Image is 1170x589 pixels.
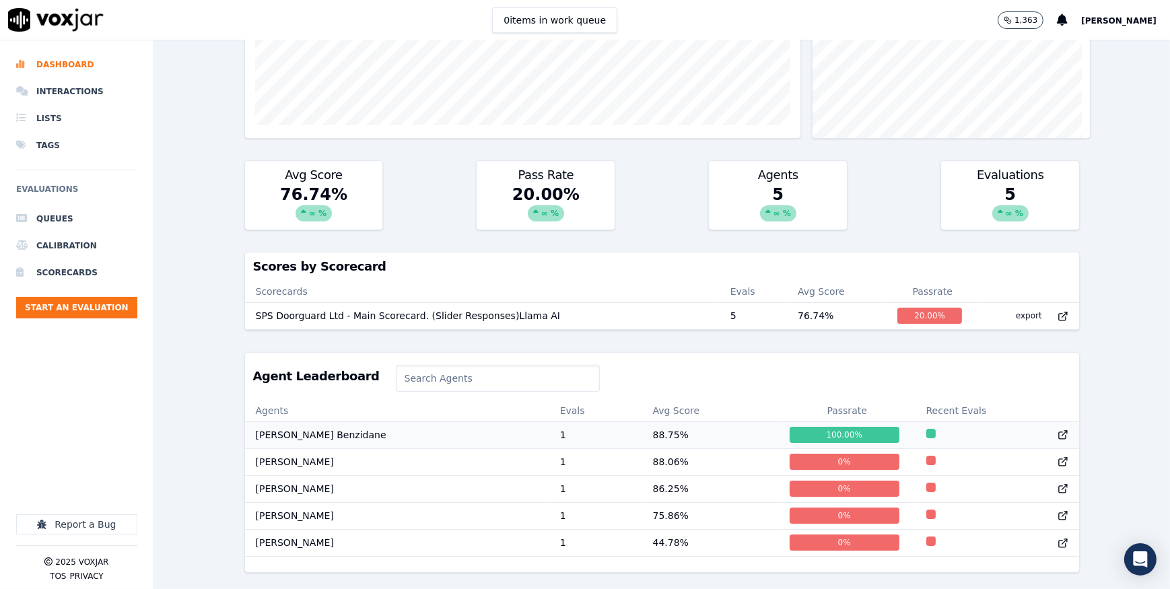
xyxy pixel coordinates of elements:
[245,302,720,329] td: SPS Doorguard Ltd - Main Scorecard. (Slider Responses)Llama AI
[720,281,787,302] th: Evals
[1005,305,1053,326] button: export
[16,297,137,318] button: Start an Evaluation
[720,302,787,329] td: 5
[16,78,137,105] a: Interactions
[992,205,1029,221] div: ∞ %
[642,475,779,502] td: 86.25 %
[253,370,380,382] h3: Agent Leaderboard
[245,448,549,475] td: [PERSON_NAME]
[245,400,549,421] th: Agents
[779,400,916,421] th: Passrate
[941,184,1079,230] div: 5
[998,11,1043,29] button: 1,363
[70,571,104,582] button: Privacy
[16,181,137,205] h6: Evaluations
[549,400,642,421] th: Evals
[16,232,137,259] a: Calibration
[245,421,549,448] td: [PERSON_NAME] Benzidane
[549,529,642,556] td: 1
[642,421,779,448] td: 88.75 %
[642,400,779,421] th: Avg Score
[998,11,1057,29] button: 1,363
[642,529,779,556] td: 44.78 %
[16,205,137,232] a: Queues
[492,7,617,33] button: 0items in work queue
[790,427,899,443] div: 100.00 %
[477,184,615,230] div: 20.00 %
[245,184,383,230] div: 76.74 %
[787,281,887,302] th: Avg Score
[16,51,137,78] a: Dashboard
[245,529,549,556] td: [PERSON_NAME]
[253,169,375,181] h3: Avg Score
[16,514,137,534] button: Report a Bug
[50,571,66,582] button: TOS
[897,308,962,324] div: 20.00 %
[16,259,137,286] a: Scorecards
[549,421,642,448] td: 1
[1081,12,1170,28] button: [PERSON_NAME]
[245,281,720,302] th: Scorecards
[296,205,332,221] div: ∞ %
[1014,15,1037,26] p: 1,363
[1124,543,1157,576] div: Open Intercom Messenger
[790,508,899,524] div: 0 %
[790,534,899,551] div: 0 %
[787,302,887,329] td: 76.74 %
[790,454,899,470] div: 0 %
[709,184,847,230] div: 5
[549,448,642,475] td: 1
[642,448,779,475] td: 88.06 %
[16,105,137,132] a: Lists
[717,169,839,181] h3: Agents
[55,557,108,567] p: 2025 Voxjar
[16,132,137,159] a: Tags
[245,502,549,529] td: [PERSON_NAME]
[549,502,642,529] td: 1
[528,205,564,221] div: ∞ %
[485,169,607,181] h3: Pass Rate
[760,205,796,221] div: ∞ %
[790,481,899,497] div: 0 %
[1081,16,1157,26] span: [PERSON_NAME]
[887,281,978,302] th: Passrate
[396,365,600,392] input: Search Agents
[949,169,1071,181] h3: Evaluations
[642,502,779,529] td: 75.86 %
[245,475,549,502] td: [PERSON_NAME]
[549,475,642,502] td: 1
[916,400,1080,421] th: Recent Evals
[8,8,104,32] img: voxjar logo
[253,261,1072,273] h3: Scores by Scorecard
